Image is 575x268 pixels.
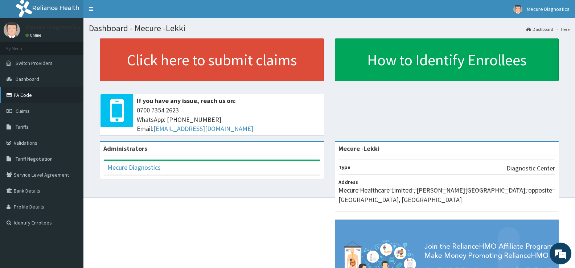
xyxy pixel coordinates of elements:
p: Mecure Healthcare Limited , [PERSON_NAME][GEOGRAPHIC_DATA], opposite [GEOGRAPHIC_DATA], [GEOGRAPH... [338,186,555,204]
p: Mecure Diagnostics [25,24,80,30]
strong: Mecure -Lekki [338,144,379,153]
img: User Image [513,5,522,14]
p: Diagnostic Center [506,164,555,173]
a: Mecure Diagnostics [107,163,161,172]
span: Switch Providers [16,60,53,66]
a: Dashboard [526,26,553,32]
img: User Image [4,22,20,38]
h1: Dashboard - Mecure -Lekki [89,24,570,33]
span: Dashboard [16,76,39,82]
b: Administrators [103,144,147,153]
span: Claims [16,108,30,114]
a: Online [25,33,43,38]
span: Tariffs [16,124,29,130]
a: How to Identify Enrollees [335,38,559,81]
b: Address [338,179,358,185]
span: 0700 7354 2623 WhatsApp: [PHONE_NUMBER] Email: [137,106,320,133]
span: Mecure Diagnostics [527,6,570,12]
a: [EMAIL_ADDRESS][DOMAIN_NAME] [153,124,253,133]
a: Click here to submit claims [100,38,324,81]
span: Tariff Negotiation [16,156,53,162]
li: Here [554,26,570,32]
b: Type [338,164,350,170]
b: If you have any issue, reach us on: [137,96,236,105]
